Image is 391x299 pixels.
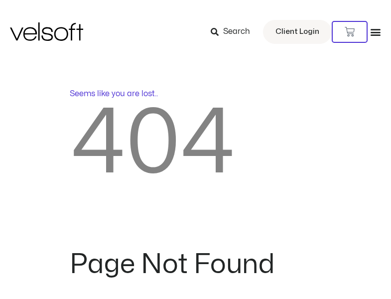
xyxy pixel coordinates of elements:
a: Search [211,23,257,40]
h2: 404 [70,100,322,189]
a: Client Login [263,20,332,44]
h2: Page Not Found [70,251,322,278]
img: Velsoft Training Materials [10,22,83,41]
span: Search [223,25,250,38]
div: Menu Toggle [370,26,381,37]
p: Seems like you are lost.. [70,88,322,100]
span: Client Login [275,25,319,38]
